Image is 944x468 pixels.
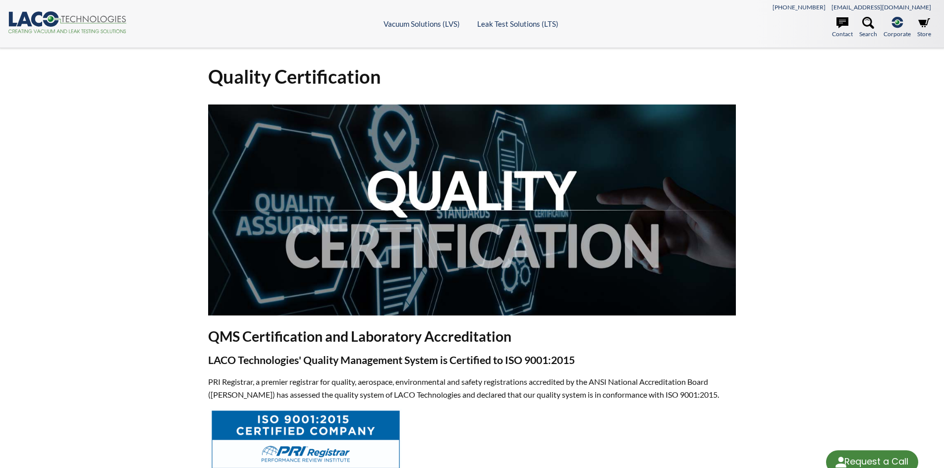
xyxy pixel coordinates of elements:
h2: QMS Certification and Laboratory Accreditation [208,327,736,346]
a: [EMAIL_ADDRESS][DOMAIN_NAME] [832,3,931,11]
a: [PHONE_NUMBER] [773,3,826,11]
a: Vacuum Solutions (LVS) [384,19,460,28]
span: Corporate [884,29,911,39]
h1: Quality Certification [208,64,736,89]
a: Store [917,17,931,39]
img: Quality Certification header [208,104,736,315]
p: PRI Registrar, a premier registrar for quality, aerospace, environmental and safety registrations... [208,375,736,401]
h3: LACO Technologies' Quality Management System is Certified to ISO 9001:2015 [208,354,736,367]
a: Contact [832,17,853,39]
a: Search [859,17,877,39]
a: Leak Test Solutions (LTS) [477,19,558,28]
